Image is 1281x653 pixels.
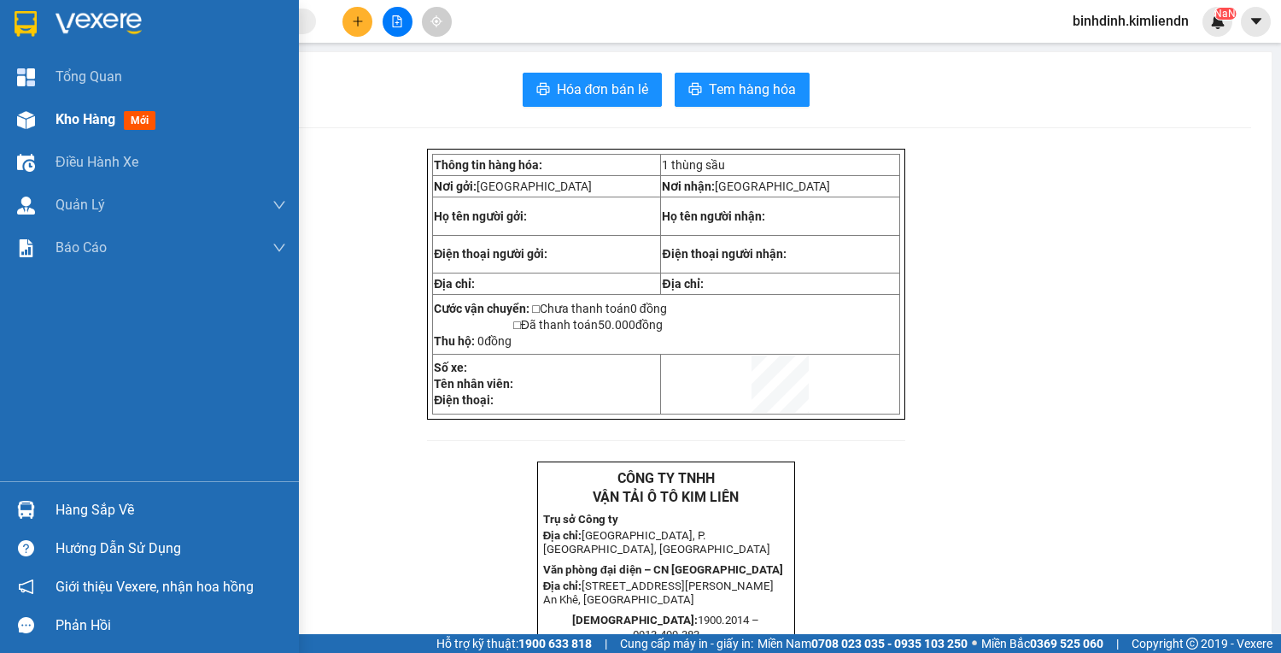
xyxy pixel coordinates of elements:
[1116,634,1119,653] span: |
[477,179,592,193] span: [GEOGRAPHIC_DATA]
[1059,10,1202,32] span: binhdinh.kimliendn
[671,158,725,172] span: thùng sầu
[422,7,452,37] button: aim
[972,640,977,647] span: ⚪️
[79,9,177,25] strong: CÔNG TY TNHH
[475,334,512,348] span: đồng
[272,198,286,212] span: down
[55,27,201,44] strong: VẬN TẢI Ô TÔ KIM LIÊN
[434,158,542,172] strong: Thông tin hàng hóa:
[757,634,968,653] span: Miền Nam
[18,540,34,556] span: question-circle
[572,614,698,627] strong: [DEMOGRAPHIC_DATA]:
[17,68,35,86] img: dashboard-icon
[18,617,34,633] span: message
[688,82,702,98] span: printer
[709,79,796,100] span: Tem hàng hóa
[434,179,477,193] strong: Nơi gởi:
[56,151,138,173] span: Điều hành xe
[342,7,372,37] button: plus
[15,11,37,37] img: logo-vxr
[543,529,582,542] strong: Địa chỉ:
[1210,14,1225,29] img: icon-new-feature
[543,513,618,526] strong: Trụ sở Công ty
[56,613,286,638] div: Phản hồi
[543,579,582,592] strong: Địa chỉ:
[540,302,667,315] span: Chưa thanh toán
[523,73,663,107] button: printerHóa đơn bán lẻ
[434,209,527,223] strong: Họ tên người gởi:
[17,111,35,129] img: warehouse-icon
[6,114,45,126] strong: Địa chỉ:
[56,497,286,523] div: Hàng sắp về
[56,536,286,562] div: Hướng dẫn sử dụng
[543,579,775,606] span: [STREET_ADDRESS][PERSON_NAME] An Khê, [GEOGRAPHIC_DATA]
[436,634,592,653] span: Hỗ trợ kỹ thuật:
[1249,14,1264,29] span: caret-down
[434,334,475,348] strong: Thu hộ:
[56,66,122,87] span: Tổng Quan
[662,247,786,261] strong: Điện thoại người nhận:
[56,237,107,258] span: Báo cáo
[675,73,810,107] button: printerTem hàng hóa
[430,15,442,27] span: aim
[6,98,246,111] strong: Văn phòng đại diện – CN [GEOGRAPHIC_DATA]
[124,111,155,130] span: mới
[593,489,739,505] strong: VẬN TẢI Ô TÔ KIM LIÊN
[56,111,115,127] span: Kho hàng
[17,239,35,257] img: solution-icon
[662,277,703,291] strong: Địa chỉ:
[391,15,403,27] span: file-add
[1030,637,1103,650] strong: 0369 525 060
[532,302,539,315] span: □
[543,529,770,556] span: [GEOGRAPHIC_DATA], P. [GEOGRAPHIC_DATA], [GEOGRAPHIC_DATA]
[434,361,467,374] strong: Số xe:
[1186,638,1198,650] span: copyright
[272,241,286,255] span: down
[521,318,663,332] span: Đã thanh toán đồng
[6,50,81,63] strong: Trụ sở Công ty
[17,501,35,519] img: warehouse-icon
[1241,7,1271,37] button: caret-down
[6,66,45,79] strong: Địa chỉ:
[434,302,529,315] strong: Cước vận chuyển:
[630,302,667,315] span: 0 đồng
[811,637,968,650] strong: 0708 023 035 - 0935 103 250
[6,66,233,91] span: [GEOGRAPHIC_DATA], P. [GEOGRAPHIC_DATA], [GEOGRAPHIC_DATA]
[17,197,35,215] img: warehouse-icon
[557,79,649,100] span: Hóa đơn bán lẻ
[1214,8,1236,20] sup: NaN
[662,158,669,172] span: 1
[17,154,35,172] img: warehouse-icon
[56,194,105,215] span: Quản Lý
[434,247,547,261] strong: Điện thoại người gởi:
[662,209,765,223] strong: Họ tên người nhận:
[518,637,592,650] strong: 1900 633 818
[434,377,513,391] strong: Tên nhân viên:
[536,82,550,98] span: printer
[352,15,364,27] span: plus
[434,393,494,407] strong: Điện thoại:
[617,470,715,486] strong: CÔNG TY TNHH
[543,563,783,576] strong: Văn phòng đại diện – CN [GEOGRAPHIC_DATA]
[620,634,753,653] span: Cung cấp máy in - giấy in:
[56,576,254,597] span: Giới thiệu Vexere, nhận hoa hồng
[981,634,1103,653] span: Miền Bắc
[598,318,635,332] span: 50.000
[662,179,715,193] strong: Nơi nhận:
[513,318,520,332] span: □
[715,179,830,193] span: [GEOGRAPHIC_DATA]
[6,114,237,139] span: [STREET_ADDRESS][PERSON_NAME] An Khê, [GEOGRAPHIC_DATA]
[434,277,475,291] strong: Địa chỉ:
[605,634,607,653] span: |
[18,579,34,595] span: notification
[383,7,412,37] button: file-add
[477,334,484,348] span: 0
